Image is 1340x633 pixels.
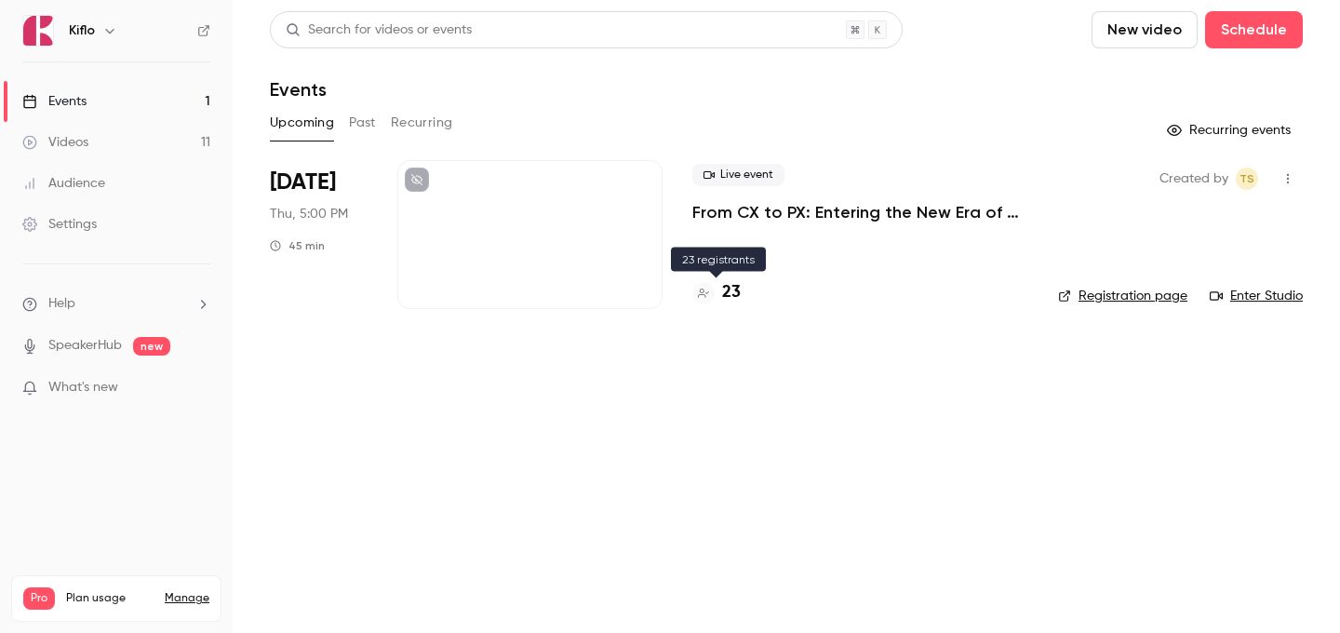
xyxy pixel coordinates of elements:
[1205,11,1303,48] button: Schedule
[133,337,170,356] span: new
[270,205,348,223] span: Thu, 5:00 PM
[349,108,376,138] button: Past
[286,20,472,40] div: Search for videos or events
[48,336,122,356] a: SpeakerHub
[270,78,327,101] h1: Events
[48,378,118,397] span: What's new
[22,215,97,234] div: Settings
[22,294,210,314] li: help-dropdown-opener
[722,280,741,305] h4: 23
[188,380,210,397] iframe: Noticeable Trigger
[270,238,325,253] div: 45 min
[692,164,784,186] span: Live event
[66,591,154,606] span: Plan usage
[1092,11,1198,48] button: New video
[23,587,55,610] span: Pro
[270,108,334,138] button: Upcoming
[692,280,741,305] a: 23
[1239,168,1254,190] span: TS
[1236,168,1258,190] span: Tomica Stojanovikj
[165,591,209,606] a: Manage
[69,21,95,40] h6: Kiflo
[22,92,87,111] div: Events
[692,201,1028,223] a: From CX to PX: Entering the New Era of Partner Experience
[1058,287,1187,305] a: Registration page
[22,174,105,193] div: Audience
[270,160,368,309] div: Sep 25 Thu, 5:00 PM (Europe/Rome)
[391,108,453,138] button: Recurring
[48,294,75,314] span: Help
[23,16,53,46] img: Kiflo
[270,168,336,197] span: [DATE]
[22,133,88,152] div: Videos
[1159,115,1303,145] button: Recurring events
[1159,168,1228,190] span: Created by
[1210,287,1303,305] a: Enter Studio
